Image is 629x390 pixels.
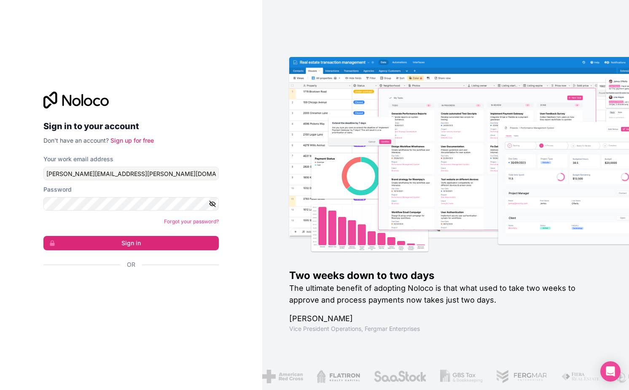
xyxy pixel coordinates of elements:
[600,361,621,382] div: Open Intercom Messenger
[43,137,109,144] span: Don't have an account?
[43,167,219,180] input: Email address
[164,218,219,225] a: Forgot your password?
[374,370,427,383] img: /assets/saastock-C6Zbiodz.png
[289,282,602,306] h2: The ultimate benefit of adopting Noloco is that what used to take two weeks to approve and proces...
[43,236,219,250] button: Sign in
[43,119,219,134] h2: Sign in to your account
[289,313,602,325] h1: [PERSON_NAME]
[289,325,602,333] h1: Vice President Operations , Fergmar Enterprises
[262,370,303,383] img: /assets/american-red-cross-BAupjrZR.png
[110,137,154,144] a: Sign up for free
[43,185,72,194] label: Password
[39,278,216,297] iframe: Schaltfläche „Über Google anmelden“
[127,260,135,269] span: Or
[43,197,219,211] input: Password
[317,370,360,383] img: /assets/flatiron-C8eUkumj.png
[496,370,548,383] img: /assets/fergmar-CudnrXN5.png
[561,370,601,383] img: /assets/fiera-fwj2N5v4.png
[43,155,113,163] label: Your work email address
[289,269,602,282] h1: Two weeks down to two days
[440,370,483,383] img: /assets/gbstax-C-GtDUiK.png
